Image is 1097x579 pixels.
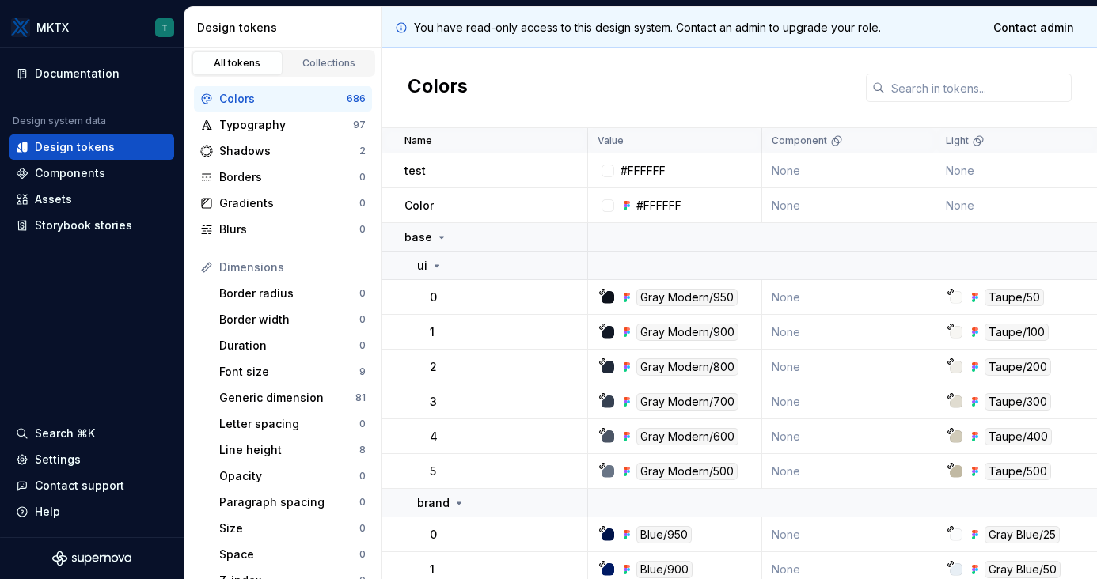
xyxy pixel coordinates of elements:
td: None [762,419,936,454]
a: Border radius0 [213,281,372,306]
div: 8 [359,444,366,456]
div: Help [35,504,60,520]
td: None [762,384,936,419]
p: You have read-only access to this design system. Contact an admin to upgrade your role. [414,20,881,36]
div: Assets [35,191,72,207]
p: Light [946,134,969,147]
div: T [161,21,168,34]
div: 9 [359,365,366,378]
div: Opacity [219,468,359,484]
div: Taupe/200 [985,358,1051,376]
a: Line height8 [213,437,372,463]
td: None [762,153,936,188]
div: Taupe/400 [985,428,1052,445]
p: Name [404,134,432,147]
div: 2 [359,145,366,157]
div: Taupe/50 [985,289,1044,306]
div: Gray Blue/50 [985,561,1061,578]
td: None [762,517,936,552]
div: Gray Blue/25 [985,526,1060,543]
div: 81 [355,392,366,404]
a: Paragraph spacing0 [213,490,372,515]
div: Borders [219,169,359,185]
div: Storybook stories [35,218,132,233]
p: Value [598,134,624,147]
div: Components [35,165,105,181]
div: MKTX [36,20,69,36]
a: Border width0 [213,307,372,332]
div: #FFFFFF [636,198,681,214]
div: Dimensions [219,259,366,275]
p: 1 [430,562,435,577]
td: None [762,350,936,384]
div: Gray Modern/600 [636,428,738,445]
div: Blurs [219,221,359,237]
div: Taupe/300 [985,393,1051,411]
div: Border width [219,312,359,327]
a: Design tokens [9,134,174,160]
input: Search in tokens... [885,74,1072,102]
a: Documentation [9,61,174,86]
p: 4 [430,429,438,445]
div: Space [219,547,359,562]
a: Space0 [213,542,372,567]
div: 97 [353,119,366,131]
div: Documentation [35,66,120,81]
a: Typography97 [194,112,372,138]
div: Blue/950 [636,526,692,543]
div: 0 [359,287,366,300]
a: Components [9,161,174,186]
a: Font size9 [213,359,372,384]
button: Contact support [9,473,174,498]
span: Contact admin [993,20,1074,36]
div: 0 [359,548,366,561]
div: Design tokens [35,139,115,155]
div: Contact support [35,478,124,494]
td: None [762,315,936,350]
div: 686 [347,93,366,105]
button: Search ⌘K [9,421,174,446]
div: Search ⌘K [35,426,95,441]
div: Taupe/100 [985,324,1049,341]
a: Letter spacing0 [213,411,372,437]
a: Settings [9,447,174,472]
div: Blue/900 [636,561,693,578]
p: 3 [430,394,437,410]
h2: Colors [408,74,468,102]
div: 0 [359,339,366,352]
div: Duration [219,338,359,354]
div: Colors [219,91,347,107]
div: 0 [359,522,366,535]
div: Generic dimension [219,390,355,406]
a: Colors686 [194,86,372,112]
p: 0 [430,289,437,305]
div: All tokens [198,57,277,70]
div: 0 [359,496,366,509]
div: 0 [359,313,366,326]
td: None [762,188,936,223]
a: Opacity0 [213,464,372,489]
div: Letter spacing [219,416,359,432]
div: 0 [359,223,366,236]
a: Borders0 [194,165,372,190]
img: 6599c211-2218-4379-aa47-474b768e6477.png [11,18,30,37]
button: MKTXT [3,10,180,44]
a: Gradients0 [194,191,372,216]
div: Collections [290,57,369,70]
a: Duration0 [213,333,372,358]
p: brand [417,495,450,511]
div: Border radius [219,286,359,301]
div: Design system data [13,115,106,127]
p: 5 [430,464,436,479]
div: Font size [219,364,359,380]
a: Generic dimension81 [213,385,372,411]
div: Gradients [219,195,359,211]
div: Taupe/500 [985,463,1051,480]
div: #FFFFFF [621,163,666,179]
p: 2 [430,359,437,375]
div: 0 [359,418,366,430]
button: Help [9,499,174,524]
div: Typography [219,117,353,133]
svg: Supernova Logo [52,551,131,566]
